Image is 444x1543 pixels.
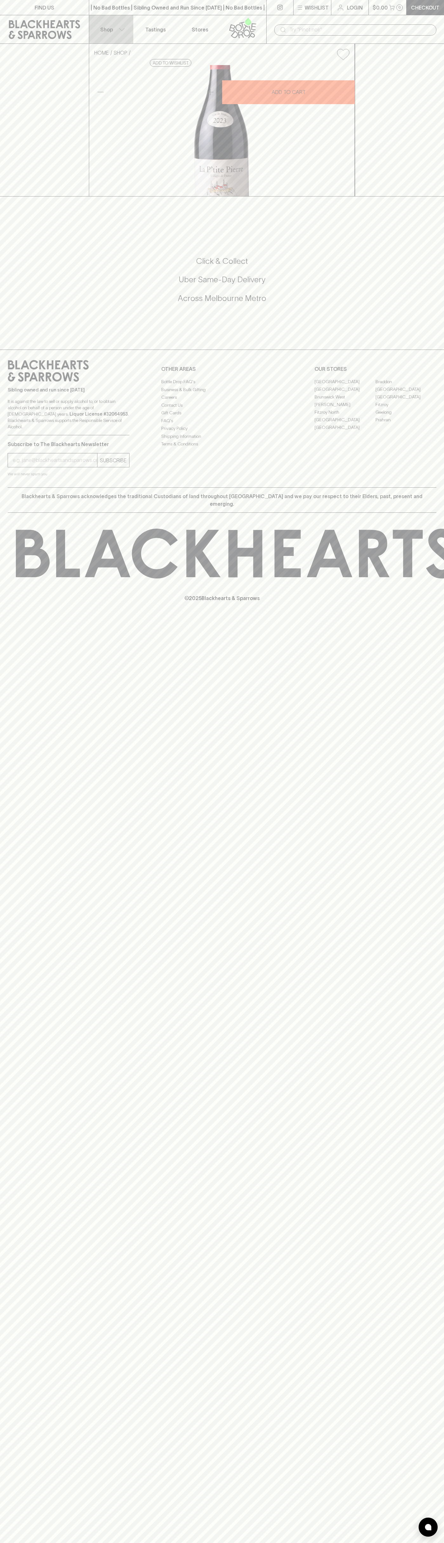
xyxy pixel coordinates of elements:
a: Brunswick West [315,393,375,401]
button: Add to wishlist [335,46,352,63]
p: Tastings [145,26,166,33]
input: Try "Pinot noir" [289,25,431,35]
a: Careers [161,394,283,401]
a: [GEOGRAPHIC_DATA] [315,385,375,393]
p: OUR STORES [315,365,436,373]
p: OTHER AREAS [161,365,283,373]
p: $0.00 [373,4,388,11]
p: Blackhearts & Sparrows acknowledges the traditional Custodians of land throughout [GEOGRAPHIC_DAT... [12,492,432,508]
a: [GEOGRAPHIC_DATA] [375,393,436,401]
p: FIND US [35,4,54,11]
p: We will never spam you [8,471,129,477]
a: HOME [94,50,109,56]
div: Call to action block [8,230,436,337]
p: ADD TO CART [272,88,306,96]
h5: Across Melbourne Metro [8,293,436,304]
button: Shop [89,15,134,43]
p: Login [347,4,363,11]
p: Sibling owned and run since [DATE] [8,387,129,393]
h5: Uber Same-Day Delivery [8,274,436,285]
a: Prahran [375,416,436,424]
a: SHOP [114,50,127,56]
p: Wishlist [305,4,329,11]
a: Fitzroy North [315,408,375,416]
button: SUBSCRIBE [97,453,129,467]
p: Shop [100,26,113,33]
p: Subscribe to The Blackhearts Newsletter [8,440,129,448]
button: ADD TO CART [222,80,355,104]
p: It is against the law to sell or supply alcohol to, or to obtain alcohol on behalf of a person un... [8,398,129,430]
a: Gift Cards [161,409,283,417]
a: Contact Us [161,401,283,409]
a: Geelong [375,408,436,416]
a: Stores [178,15,222,43]
h5: Click & Collect [8,256,436,266]
a: [GEOGRAPHIC_DATA] [315,378,375,385]
a: [PERSON_NAME] [315,401,375,408]
p: 0 [398,6,401,9]
a: Shipping Information [161,432,283,440]
a: Tastings [133,15,178,43]
a: Business & Bulk Gifting [161,386,283,393]
p: Stores [192,26,208,33]
input: e.g. jane@blackheartsandsparrows.com.au [13,455,97,465]
a: Braddon [375,378,436,385]
a: FAQ's [161,417,283,424]
p: Checkout [411,4,440,11]
a: Bottle Drop FAQ's [161,378,283,386]
a: Fitzroy [375,401,436,408]
button: Add to wishlist [150,59,191,67]
img: bubble-icon [425,1524,431,1530]
p: SUBSCRIBE [100,457,127,464]
a: [GEOGRAPHIC_DATA] [315,424,375,431]
a: Terms & Conditions [161,440,283,448]
strong: Liquor License #32064953 [70,411,128,417]
a: [GEOGRAPHIC_DATA] [315,416,375,424]
a: Privacy Policy [161,425,283,432]
a: [GEOGRAPHIC_DATA] [375,385,436,393]
img: 40751.png [89,65,355,196]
